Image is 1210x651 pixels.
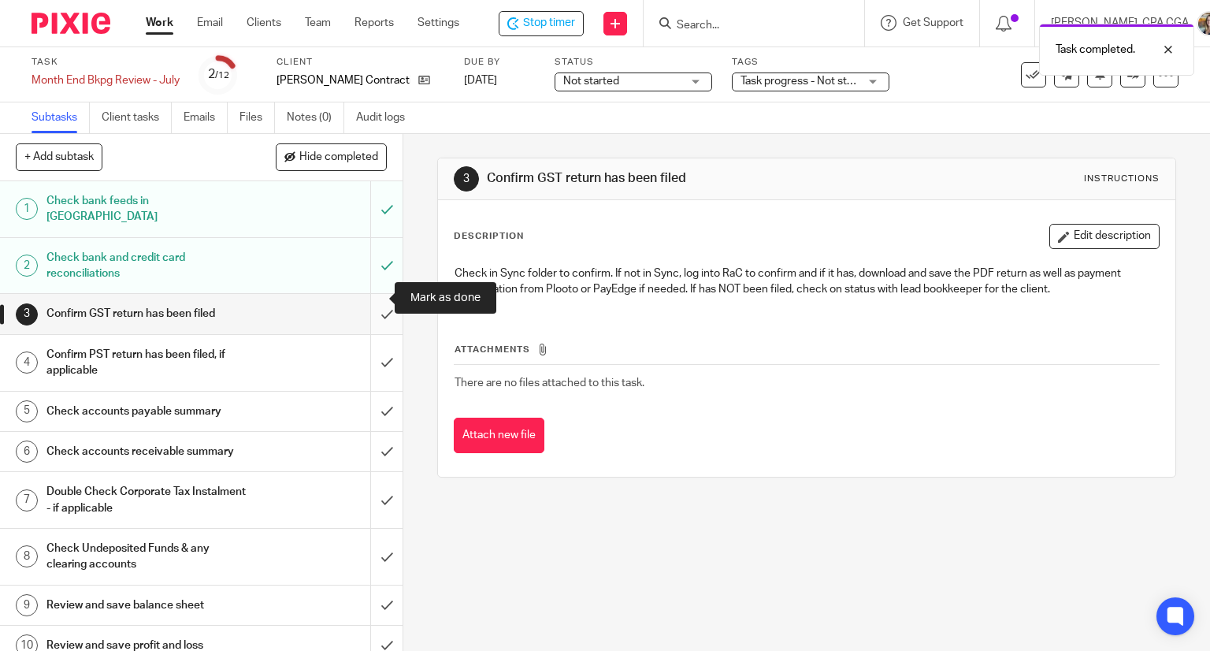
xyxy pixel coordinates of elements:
[499,11,584,36] div: Kapela Contracting - Month End Bkpg Review - July
[46,189,252,229] h1: Check bank feeds in [GEOGRAPHIC_DATA]
[455,345,530,354] span: Attachments
[454,418,544,453] button: Attach new file
[184,102,228,133] a: Emails
[287,102,344,133] a: Notes (0)
[487,170,840,187] h1: Confirm GST return has been filed
[247,15,281,31] a: Clients
[46,302,252,325] h1: Confirm GST return has been filed
[16,303,38,325] div: 3
[46,440,252,463] h1: Check accounts receivable summary
[46,246,252,286] h1: Check bank and credit card reconciliations
[354,15,394,31] a: Reports
[1049,224,1160,249] button: Edit description
[563,76,619,87] span: Not started
[418,15,459,31] a: Settings
[32,102,90,133] a: Subtasks
[454,230,524,243] p: Description
[197,15,223,31] a: Email
[16,545,38,567] div: 8
[46,480,252,520] h1: Double Check Corporate Tax Instalment - if applicable
[32,56,180,69] label: Task
[464,75,497,86] span: [DATE]
[16,352,38,374] div: 4
[740,76,890,87] span: Task progress - Not started + 2
[239,102,275,133] a: Files
[555,56,712,69] label: Status
[46,343,252,383] h1: Confirm PST return has been filed, if applicable
[464,56,535,69] label: Due by
[356,102,417,133] a: Audit logs
[32,13,110,34] img: Pixie
[16,400,38,422] div: 5
[16,198,38,220] div: 1
[102,102,172,133] a: Client tasks
[16,489,38,511] div: 7
[208,65,229,84] div: 2
[277,56,444,69] label: Client
[146,15,173,31] a: Work
[277,73,410,88] p: [PERSON_NAME] Contracting
[523,15,575,32] span: Stop timer
[1084,173,1160,185] div: Instructions
[299,151,378,164] span: Hide completed
[16,441,38,463] div: 6
[16,255,38,277] div: 2
[46,537,252,577] h1: Check Undeposited Funds & any clearing accounts
[16,143,102,170] button: + Add subtask
[46,593,252,617] h1: Review and save balance sheet
[46,400,252,423] h1: Check accounts payable summary
[16,594,38,616] div: 9
[32,73,180,88] div: Month End Bkpg Review - July
[454,166,479,192] div: 3
[455,266,1160,298] p: Check in Sync folder to confirm. If not in Sync, log into RaC to confirm and if it has, download ...
[276,143,387,170] button: Hide completed
[305,15,331,31] a: Team
[215,71,229,80] small: /12
[455,378,644,389] span: There are no files attached to this task.
[1056,42,1135,58] p: Task completed.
